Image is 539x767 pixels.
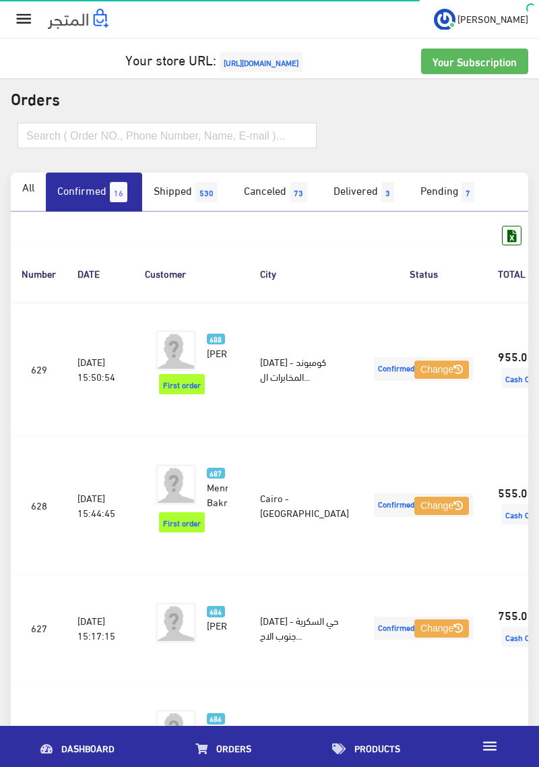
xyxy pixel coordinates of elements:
h2: Orders [11,89,528,106]
span: Confirmed [374,357,473,381]
td: [DATE] 15:17:15 [67,574,134,681]
span: Confirmed [374,617,473,640]
td: [DATE] 15:44:45 [67,436,134,574]
span: Orders [216,739,251,756]
td: 628 [11,436,67,574]
button: Change [414,497,469,516]
td: [DATE] - حي السكرية جنوب الاح... [249,574,360,681]
button: Change [414,619,469,638]
a: 686 [PERSON_NAME] [207,710,228,739]
i:  [14,9,34,29]
a: Orders [155,729,292,764]
button: Change [414,361,469,379]
span: 688 [207,334,225,345]
span: 530 [195,182,218,202]
span: 73 [290,182,307,202]
strong: 955.00 [498,347,534,365]
strong: 555.00 [498,483,534,501]
a: Confirmed16 [46,173,142,212]
img: avatar.png [156,710,196,750]
span: 3 [381,182,394,202]
a: All [11,173,46,201]
a: 687 Menna Bakry [207,464,228,509]
img: . [48,9,108,29]
a: Delivered3 [322,173,409,212]
a: Your store URL:[URL][DOMAIN_NAME] [125,47,306,71]
img: ... [434,9,455,30]
span: 7 [462,182,474,202]
span: First order [159,374,205,394]
th: City [249,245,360,301]
span: 16 [110,182,127,202]
span: [URL][DOMAIN_NAME] [220,52,303,72]
th: Number [11,245,67,301]
span: Confirmed [374,493,473,517]
th: Status [360,245,487,301]
i:  [481,737,499,755]
td: 627 [11,574,67,681]
span: 684 [207,606,225,617]
th: DATE [67,245,134,301]
span: [PERSON_NAME] [207,723,279,741]
span: 686 [207,713,225,725]
td: 629 [11,302,67,437]
strong: 755.00 [498,606,534,623]
span: [PERSON_NAME] [207,615,279,634]
span: First order [159,512,205,532]
a: ... [PERSON_NAME] [434,8,528,30]
span: Products [354,739,400,756]
a: 688 [PERSON_NAME] [207,330,228,360]
td: [DATE] 15:50:54 [67,302,134,437]
span: [PERSON_NAME] [207,343,279,362]
a: Canceled73 [232,173,322,212]
span: Menna Bakry [207,477,236,511]
a: Your Subscription [421,49,528,74]
td: Cairo - [GEOGRAPHIC_DATA] [249,436,360,574]
a: Shipped530 [142,173,232,212]
span: Dashboard [61,739,115,756]
input: Search ( Order NO., Phone Number, Name, E-mail )... [18,123,317,148]
img: avatar.png [156,603,196,643]
img: avatar.png [156,330,196,371]
a: Products [292,729,441,764]
img: avatar.png [156,464,196,505]
a: Pending7 [409,173,489,212]
th: Customer [134,245,249,301]
a: 684 [PERSON_NAME] [207,603,228,632]
td: [DATE] - كومبوند المخابرات ال... [249,302,360,437]
span: [PERSON_NAME] [457,10,528,27]
span: 687 [207,468,225,479]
